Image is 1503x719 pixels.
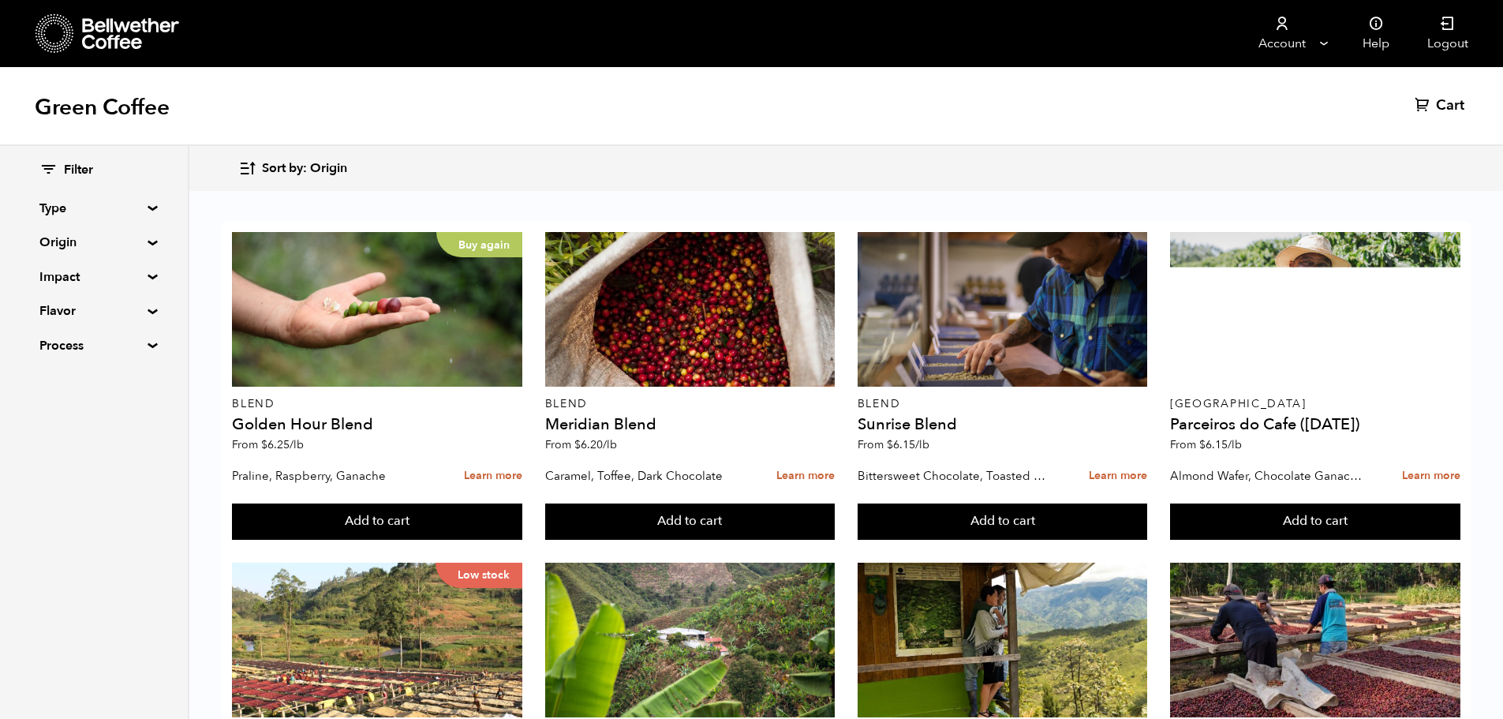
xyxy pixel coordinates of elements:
a: Cart [1415,96,1468,115]
p: Buy again [436,232,522,257]
summary: Type [39,199,148,218]
p: Blend [858,399,1148,410]
bdi: 6.25 [261,437,304,452]
span: /lb [1228,437,1242,452]
h4: Parceiros do Cafe ([DATE]) [1170,417,1460,433]
h4: Sunrise Blend [858,417,1148,433]
span: $ [574,437,581,452]
span: /lb [915,437,929,452]
h4: Meridian Blend [545,417,836,433]
button: Sort by: Origin [238,150,347,187]
p: Blend [545,399,836,410]
span: From [545,437,617,452]
a: Buy again [232,232,522,387]
span: From [1170,437,1242,452]
span: From [858,437,929,452]
p: Almond Wafer, Chocolate Ganache, Bing Cherry [1170,464,1367,488]
summary: Flavor [39,301,148,320]
button: Add to cart [232,504,522,540]
span: $ [261,437,267,452]
span: Sort by: Origin [262,160,347,178]
p: Low stock [436,563,522,588]
a: Learn more [1089,459,1147,493]
p: Praline, Raspberry, Ganache [232,464,429,488]
span: From [232,437,304,452]
bdi: 6.20 [574,437,617,452]
p: Blend [232,399,522,410]
summary: Origin [39,233,148,252]
a: Learn more [776,459,835,493]
bdi: 6.15 [887,437,929,452]
span: $ [887,437,893,452]
a: Learn more [1402,459,1460,493]
summary: Process [39,336,148,355]
button: Add to cart [1170,504,1460,540]
span: Filter [64,162,93,179]
h4: Golden Hour Blend [232,417,522,433]
span: /lb [603,437,617,452]
summary: Impact [39,268,148,286]
button: Add to cart [858,504,1148,540]
span: /lb [290,437,304,452]
p: [GEOGRAPHIC_DATA] [1170,399,1460,410]
p: Caramel, Toffee, Dark Chocolate [545,464,742,488]
p: Bittersweet Chocolate, Toasted Marshmallow, Candied Orange, Praline [858,464,1055,488]
a: Low stock [232,563,522,717]
span: $ [1199,437,1206,452]
h1: Green Coffee [35,93,170,122]
button: Add to cart [545,504,836,540]
bdi: 6.15 [1199,437,1242,452]
span: Cart [1436,96,1464,115]
a: Learn more [464,459,522,493]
